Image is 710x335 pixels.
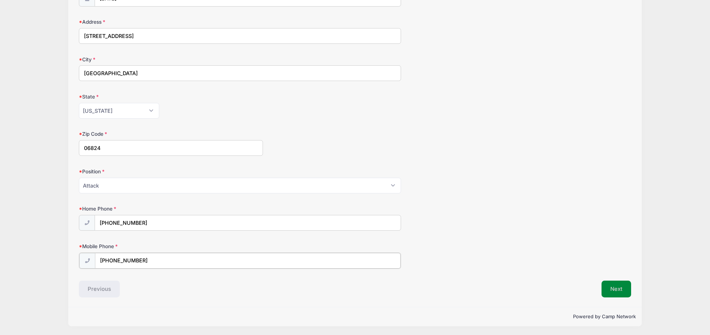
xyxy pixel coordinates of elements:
[79,243,263,250] label: Mobile Phone
[95,253,400,269] input: (xxx) xxx-xxxx
[95,215,401,231] input: (xxx) xxx-xxxx
[79,93,263,100] label: State
[79,130,263,138] label: Zip Code
[79,56,263,63] label: City
[79,168,263,175] label: Position
[602,281,631,297] button: Next
[79,205,263,212] label: Home Phone
[79,18,263,26] label: Address
[79,140,263,156] input: xxxxx
[74,313,636,320] p: Powered by Camp Network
